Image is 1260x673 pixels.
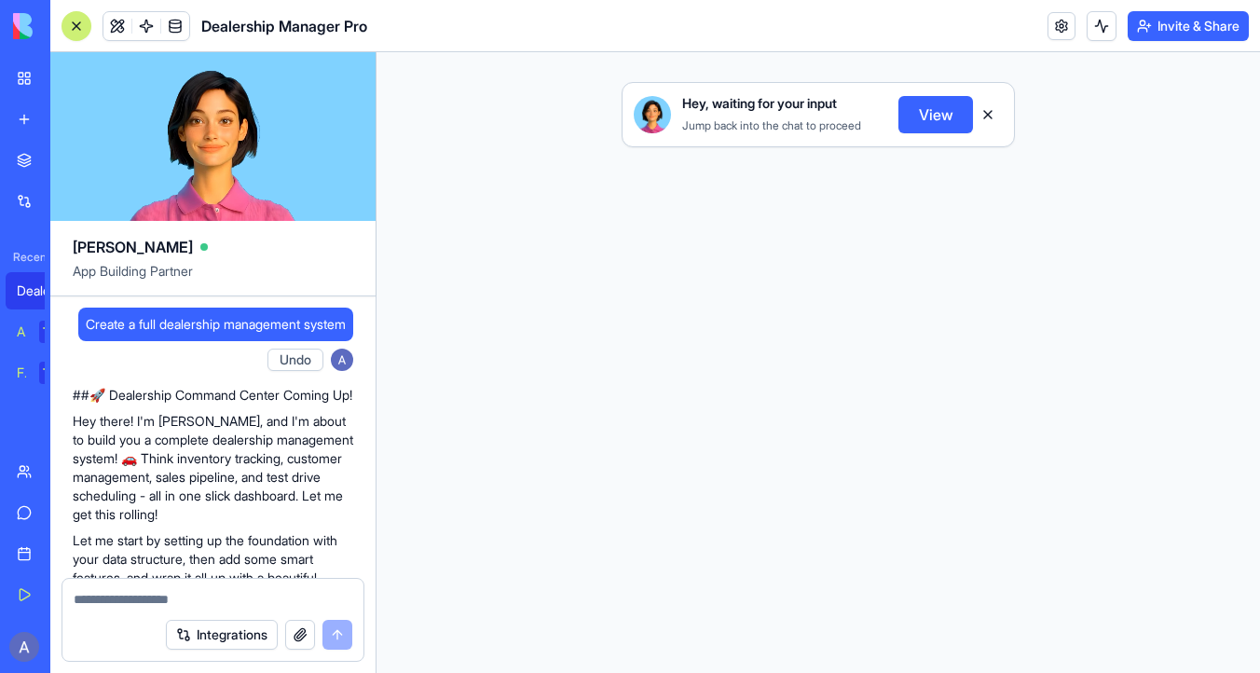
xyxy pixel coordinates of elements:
img: logo [13,13,129,39]
img: ACg8ocJ1z-kys1QvOYGo6yy511-n61eb6wBkfDYWAPqj8VQFGvpzZA=s96-c [331,349,353,371]
div: TRY [39,321,69,343]
button: Invite & Share [1128,11,1249,41]
span: [PERSON_NAME] [73,236,193,258]
span: Hey, waiting for your input [682,94,837,113]
button: Integrations [166,620,278,650]
a: Dealership Manager Pro [6,272,80,309]
span: Dealership Manager Pro [201,15,367,37]
span: Recent [6,250,45,265]
div: TRY [39,362,69,384]
a: Feedback FormTRY [6,354,80,391]
p: Hey there! I'm [PERSON_NAME], and I'm about to build you a complete dealership management system!... [73,412,353,524]
span: Jump back into the chat to proceed [682,118,861,132]
button: Undo [267,349,323,371]
a: AI Logo GeneratorTRY [6,313,80,350]
img: ACg8ocJ1z-kys1QvOYGo6yy511-n61eb6wBkfDYWAPqj8VQFGvpzZA=s96-c [9,632,39,662]
span: App Building Partner [73,262,353,295]
span: Create a full dealership management system [86,315,346,334]
div: Dealership Manager Pro [17,282,69,300]
div: AI Logo Generator [17,323,26,341]
p: ##🚀 Dealership Command Center Coming Up! [73,386,353,405]
img: Ella_00000_wcx2te.png [634,96,671,133]
div: Feedback Form [17,364,26,382]
button: View [898,96,973,133]
p: Let me start by setting up the foundation with your data structure, then add some smart features,... [73,531,353,606]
